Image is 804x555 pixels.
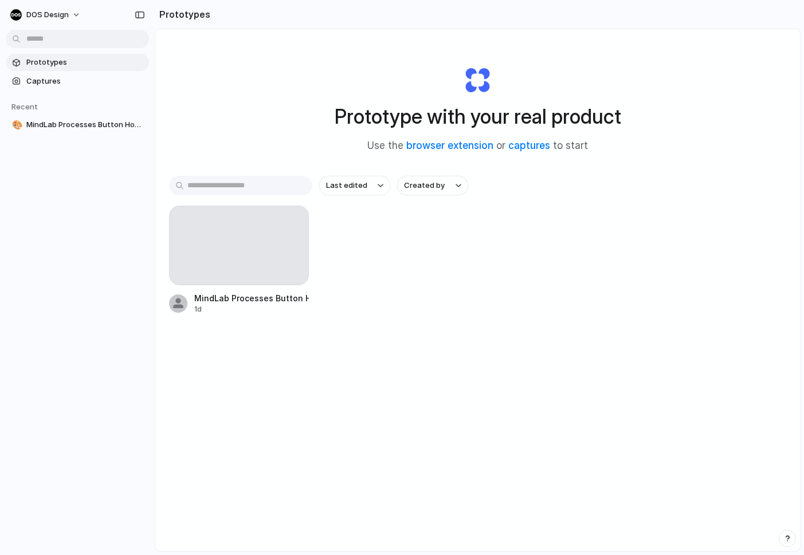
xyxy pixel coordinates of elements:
a: 🎨MindLab Processes Button Hover Update [6,116,149,133]
button: Created by [397,176,468,195]
div: 1d [194,304,309,314]
a: MindLab Processes Button Hover Update1d [169,206,309,314]
h1: Prototype with your real product [335,101,621,132]
div: MindLab Processes Button Hover Update [194,292,309,304]
a: Captures [6,73,149,90]
span: MindLab Processes Button Hover Update [26,119,144,131]
a: browser extension [406,140,493,151]
span: Prototypes [26,57,144,68]
button: 🎨 [10,119,22,131]
div: 🎨 [12,119,20,132]
span: Recent [11,102,38,111]
button: DOS Design [6,6,87,24]
button: Last edited [319,176,390,195]
span: Captures [26,76,144,87]
span: DOS Design [26,9,69,21]
span: Last edited [326,180,367,191]
span: Use the or to start [367,139,588,153]
a: Prototypes [6,54,149,71]
a: captures [508,140,550,151]
h2: Prototypes [155,7,210,21]
span: Created by [404,180,445,191]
